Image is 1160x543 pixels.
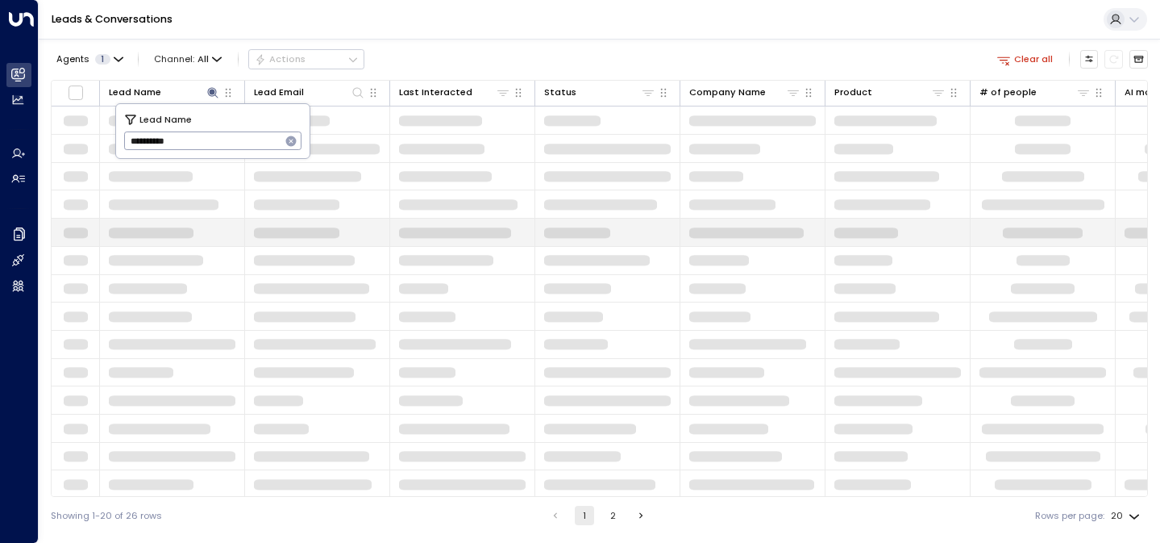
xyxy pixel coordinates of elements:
[254,85,304,100] div: Lead Email
[632,506,651,525] button: Go to next page
[149,50,227,68] span: Channel:
[149,50,227,68] button: Channel:All
[1111,506,1143,526] div: 20
[248,49,364,69] button: Actions
[52,12,173,26] a: Leads & Conversations
[255,53,306,65] div: Actions
[197,54,209,65] span: All
[992,50,1058,68] button: Clear all
[399,85,510,100] div: Last Interacted
[95,54,110,65] span: 1
[139,112,192,127] span: Lead Name
[979,85,1091,100] div: # of people
[1104,50,1123,69] span: Refresh
[109,85,220,100] div: Lead Name
[834,85,946,100] div: Product
[545,506,652,525] nav: pagination navigation
[689,85,766,100] div: Company Name
[1035,509,1104,523] label: Rows per page:
[544,85,655,100] div: Status
[51,509,162,523] div: Showing 1-20 of 26 rows
[109,85,161,100] div: Lead Name
[689,85,800,100] div: Company Name
[254,85,365,100] div: Lead Email
[603,506,622,525] button: Go to page 2
[979,85,1037,100] div: # of people
[248,49,364,69] div: Button group with a nested menu
[544,85,576,100] div: Status
[834,85,872,100] div: Product
[51,50,127,68] button: Agents1
[399,85,472,100] div: Last Interacted
[1080,50,1099,69] button: Customize
[1129,50,1148,69] button: Archived Leads
[575,506,594,525] button: page 1
[56,55,89,64] span: Agents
